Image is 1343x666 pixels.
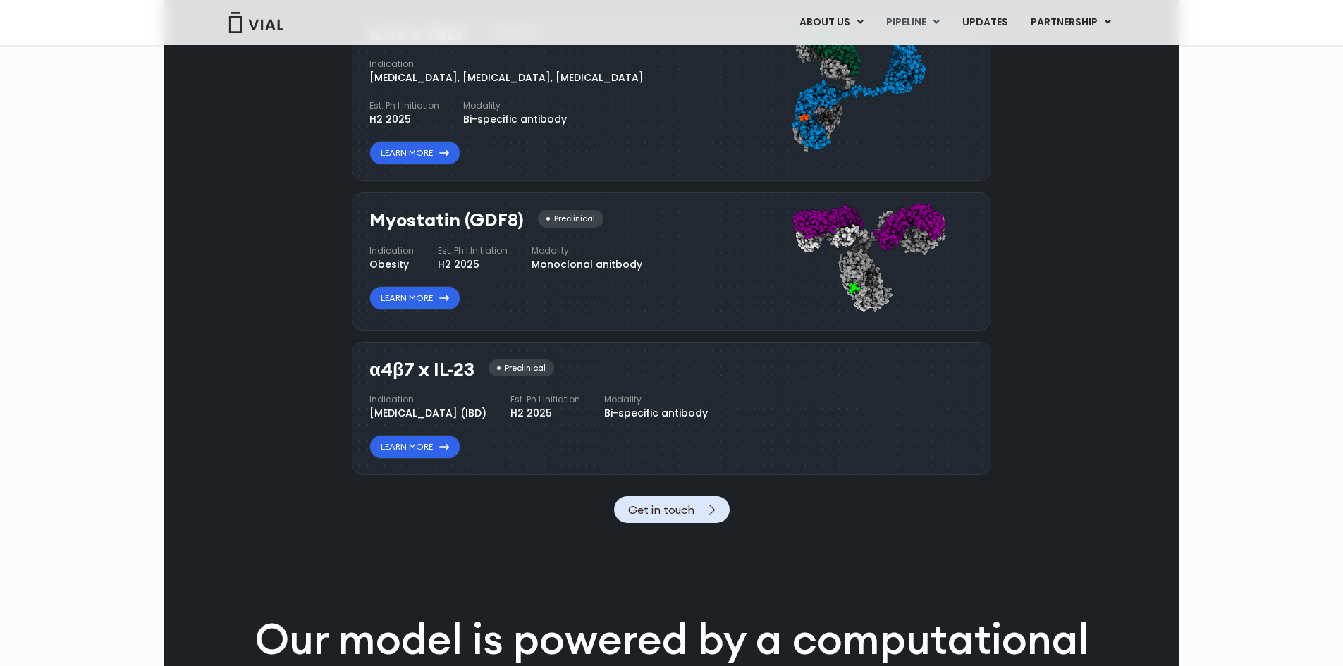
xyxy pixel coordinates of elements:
div: [MEDICAL_DATA], [MEDICAL_DATA], [MEDICAL_DATA] [369,70,644,85]
h4: Est. Ph I Initiation [510,393,580,406]
div: Preclinical [538,210,603,228]
a: Learn More [369,435,460,459]
div: H2 2025 [510,406,580,421]
a: Get in touch [614,496,730,523]
a: PIPELINEMenu Toggle [875,11,950,35]
div: Bi-specific antibody [604,406,708,421]
a: Learn More [369,286,460,310]
a: ABOUT USMenu Toggle [788,11,874,35]
h4: Est. Ph I Initiation [369,99,439,112]
h4: Modality [463,99,567,112]
h3: Myostatin (GDF8) [369,210,524,230]
a: PARTNERSHIPMenu Toggle [1019,11,1122,35]
h4: Indication [369,393,486,406]
div: [MEDICAL_DATA] (IBD) [369,406,486,421]
h3: α4β7 x IL-23 [369,359,474,380]
h4: Indication [369,58,644,70]
img: Vial Logo [228,12,284,33]
h4: Est. Ph I Initiation [438,245,508,257]
div: H2 2025 [369,112,439,127]
h4: Modality [532,245,642,257]
div: Monoclonal anitbody [532,257,642,272]
div: H2 2025 [438,257,508,272]
h4: Modality [604,393,708,406]
div: Obesity [369,257,414,272]
div: Preclinical [489,359,554,377]
div: Bi-specific antibody [463,112,567,127]
a: Learn More [369,141,460,165]
h4: Indication [369,245,414,257]
a: UPDATES [951,11,1019,35]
